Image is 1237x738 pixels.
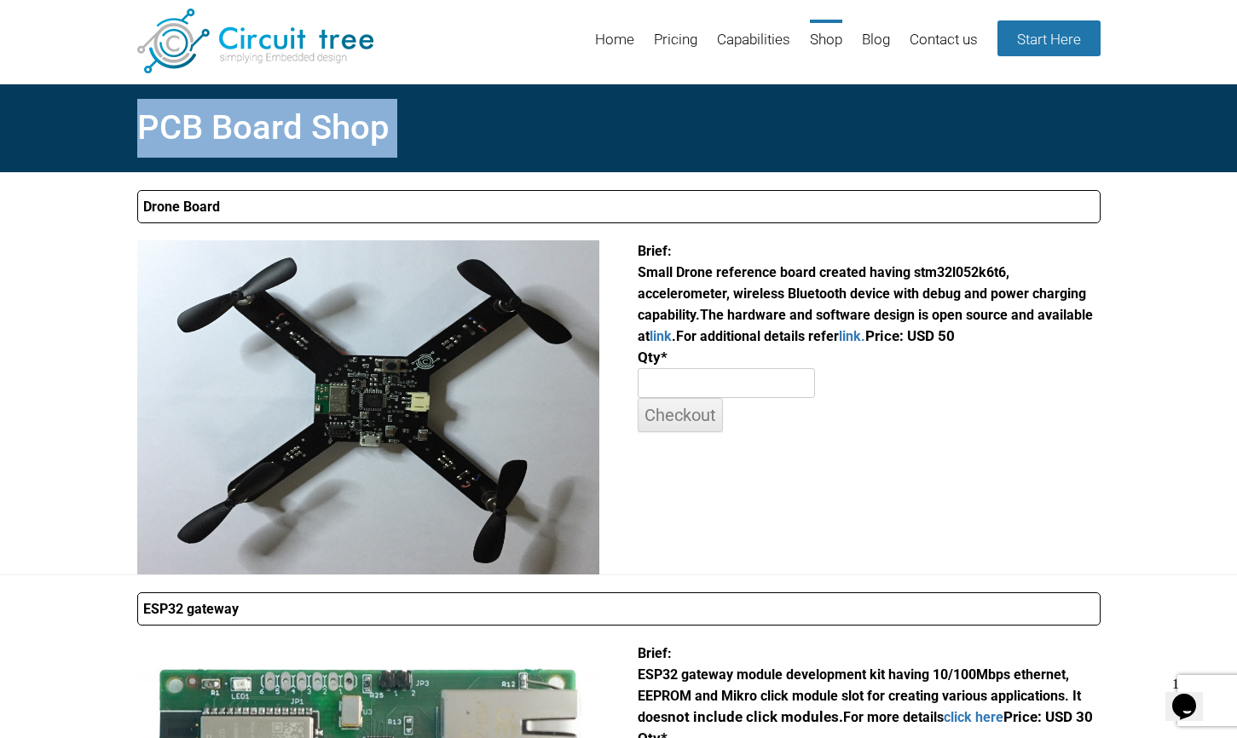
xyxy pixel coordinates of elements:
[638,240,1100,432] div: Price: USD 50 Qty
[997,20,1101,56] a: Start Here
[137,99,1101,158] h2: PCB Board Shop
[862,20,890,75] a: Blog
[137,9,373,73] img: Circuit Tree
[595,20,634,75] a: Home
[137,592,1101,626] summary: ESP32 gateway
[638,307,1093,344] span: The hardware and software design is open source and available at .
[638,398,723,431] input: Checkout
[676,328,865,344] span: For additional details refer
[843,709,1003,725] span: For more details
[650,328,672,344] a: link
[839,328,865,344] a: link.
[638,645,672,661] span: Brief:
[654,20,697,75] a: Pricing
[638,645,1081,725] span: ESP32 gateway module development kit having 10/100Mbps ethernet, EEPROM and Mikro click module sl...
[810,20,842,75] a: Shop
[137,190,1101,223] summary: Drone Board
[944,709,1003,725] a: click here
[717,20,790,75] a: Capabilities
[910,20,978,75] a: Contact us
[1165,670,1220,721] iframe: chat widget
[638,243,1086,323] span: Brief: Small Drone reference board created having stm32l052k6t6, accelerometer, wireless Bluetoot...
